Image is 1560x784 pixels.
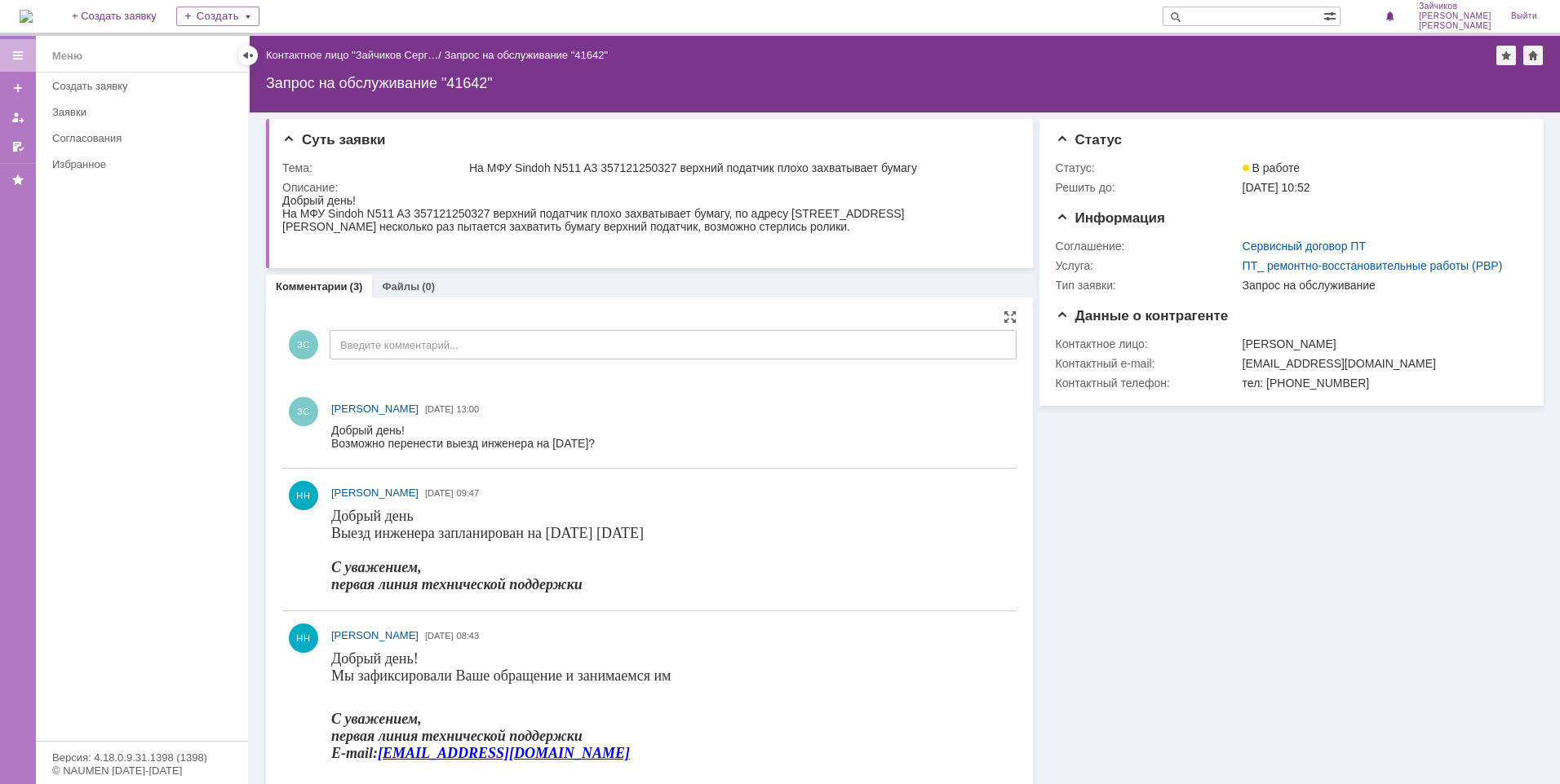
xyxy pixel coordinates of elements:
[1419,21,1491,31] span: [PERSON_NAME]
[238,46,258,65] div: Скрыть меню
[1056,259,1239,272] div: Услуга:
[20,10,33,23] a: Перейти на домашнюю страницу
[276,280,348,293] a: Комментарии
[1056,240,1239,253] div: Соглашение:
[282,181,1013,194] div: Описание:
[289,330,318,359] span: ЗС
[350,280,363,293] div: (3)
[331,487,419,499] span: [PERSON_NAME]
[1056,210,1165,226] span: Информация
[1323,7,1340,23] span: Расширенный поиск
[52,46,82,66] div: Меню
[1243,337,1520,350] div: [PERSON_NAME]
[1243,357,1520,370] div: [EMAIL_ADDRESS][DOMAIN_NAME]
[52,765,232,776] div: © NAUMEN [DATE]-[DATE]
[176,7,259,26] div: Создать
[1004,311,1017,324] div: На всю страницу
[457,488,480,498] span: 09:47
[444,49,608,61] div: Запрос на обслуживание "41642"
[1496,46,1516,65] div: Добавить в избранное
[331,485,419,501] a: [PERSON_NAME]
[425,488,454,498] span: [DATE]
[1243,181,1310,194] span: [DATE] 10:52
[52,158,220,170] div: Избранное
[422,280,435,293] div: (0)
[1056,308,1229,324] span: Данные о контрагенте
[1056,161,1239,174] div: Статус:
[331,403,419,415] span: [PERSON_NAME]
[282,132,385,148] span: Суть заявки
[1056,337,1239,350] div: Контактное лицо:
[52,132,238,144] div: Согласования
[52,106,238,118] div: Заявки
[47,95,299,111] strong: [EMAIL_ADDRESS][DOMAIN_NAME]
[382,280,419,293] a: Файлы
[425,404,454,414] span: [DATE]
[1056,357,1239,370] div: Контактный e-mail:
[46,99,245,125] a: Заявки
[457,631,480,641] span: 08:43
[1056,377,1239,390] div: Контактный телефон:
[52,80,238,92] div: Создать заявку
[331,628,419,644] a: [PERSON_NAME]
[5,75,31,101] a: Создать заявку
[52,752,232,763] div: Версия: 4.18.0.9.31.1398 (1398)
[1243,279,1520,292] div: Запрос на обслуживание
[266,49,444,61] div: /
[1056,132,1122,148] span: Статус
[266,49,438,61] a: Контактное лицо "Зайчиков Серг…
[1243,377,1520,390] div: тел: [PHONE_NUMBER]
[457,404,480,414] span: 13:00
[1523,46,1543,65] div: Сделать домашней страницей
[1243,259,1503,272] a: ПТ_ ремонтно-восстановительные работы (РВР)
[331,401,419,417] a: [PERSON_NAME]
[47,97,299,110] a: [EMAIL_ADDRESS][DOMAIN_NAME]
[1243,161,1300,174] span: В работе
[1419,11,1491,21] span: [PERSON_NAME]
[1056,279,1239,292] div: Тип заявки:
[425,631,454,641] span: [DATE]
[266,75,1544,91] div: Запрос на обслуживание "41642"
[1243,240,1366,253] a: Сервисный договор ПТ
[20,10,33,23] img: logo
[1056,181,1239,194] div: Решить до:
[1419,2,1491,11] span: Зайчиков
[469,161,1009,174] div: На МФУ Sindoh N511 A3 357121250327 верхний податчик плохо захватывает бумагу
[331,629,419,641] span: [PERSON_NAME]
[282,161,466,174] div: Тема:
[46,126,245,151] a: Согласования
[5,104,31,130] a: Мои заявки
[447,13,623,26] span: , по адресу [STREET_ADDRESS]
[46,73,245,99] a: Создать заявку
[5,134,31,160] a: Мои согласования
